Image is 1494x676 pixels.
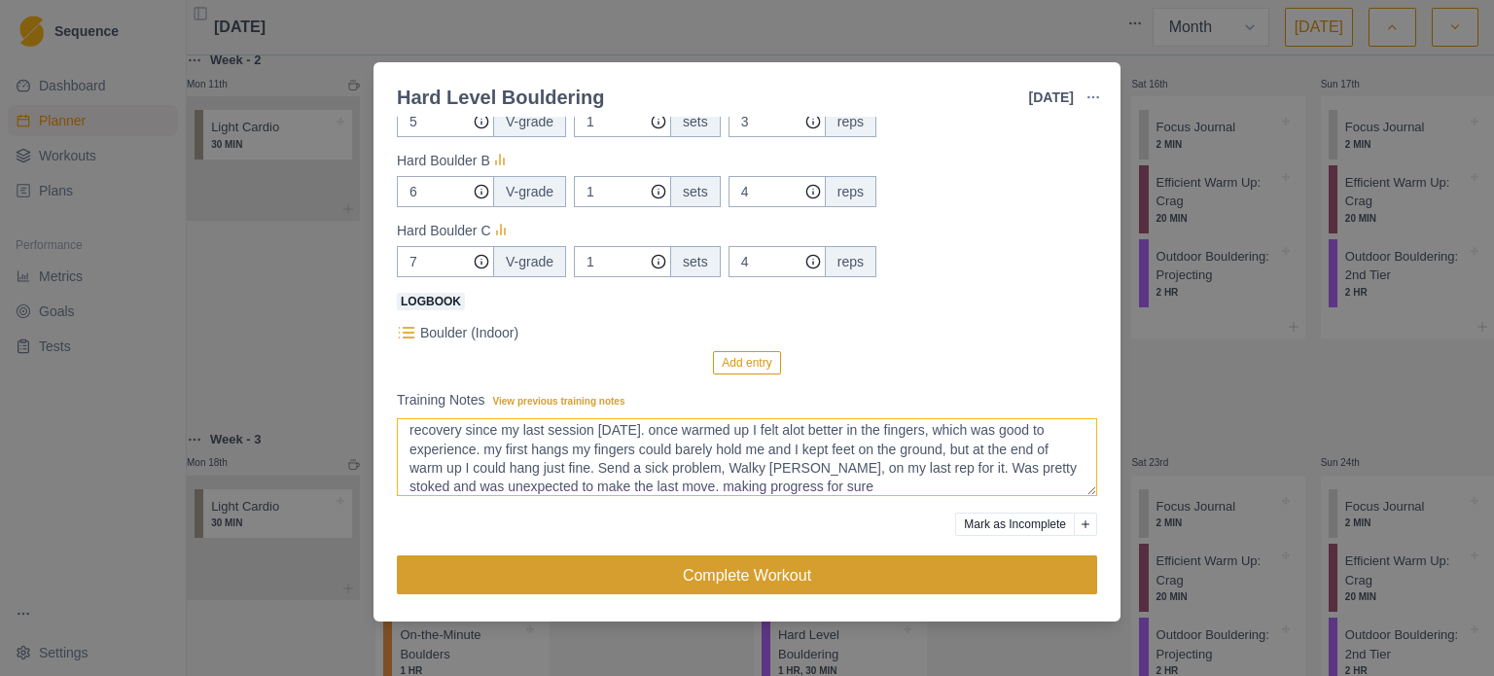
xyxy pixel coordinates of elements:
button: Add entry [713,351,780,374]
div: reps [825,106,876,137]
button: Add reason [1074,513,1097,536]
span: View previous training notes [493,396,625,407]
div: V-grade [493,106,566,137]
div: V-grade [493,176,566,207]
div: reps [825,176,876,207]
button: Complete Workout [397,555,1097,594]
div: sets [670,176,721,207]
div: sets [670,106,721,137]
div: V-grade [493,246,566,277]
p: Boulder (Indoor) [420,323,518,343]
p: Hard Boulder B [397,151,490,171]
span: Logbook [397,293,465,310]
div: sets [670,246,721,277]
p: Hard Boulder C [397,221,491,241]
button: Mark as Incomplete [955,513,1075,536]
label: Training Notes [397,390,1085,410]
div: Hard Level Bouldering [397,83,604,112]
p: [DATE] [1029,88,1074,108]
div: reps [825,246,876,277]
